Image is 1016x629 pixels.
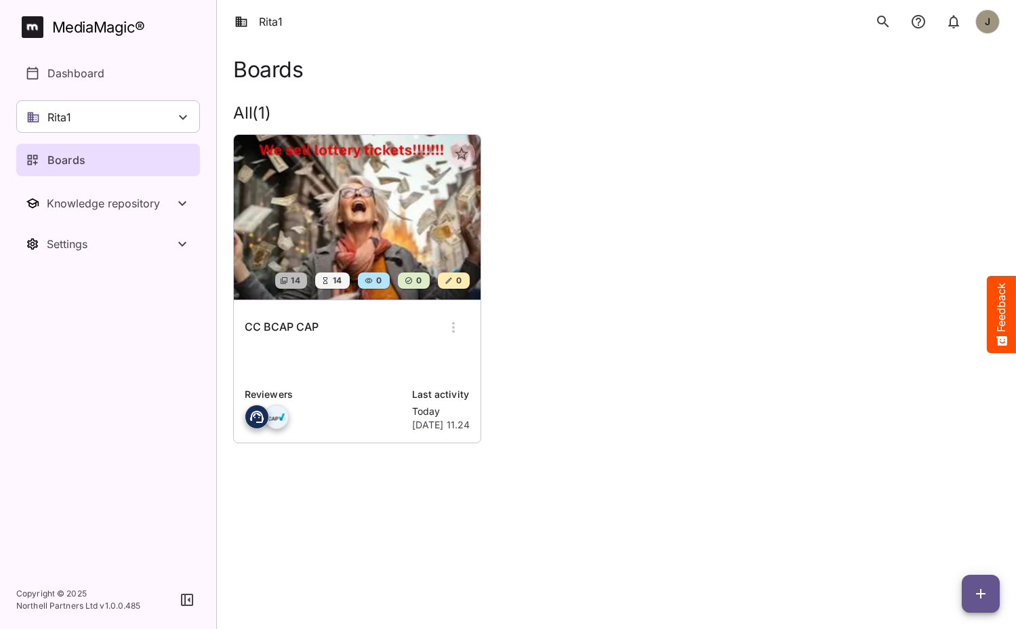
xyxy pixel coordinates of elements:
a: Dashboard [16,57,200,89]
span: 0 [455,274,462,287]
p: Reviewers [245,387,404,402]
span: 0 [415,274,422,287]
p: Today [412,405,470,418]
button: search [870,8,897,35]
div: J [975,9,1000,34]
nav: Knowledge repository [16,187,200,220]
button: Toggle Knowledge repository [16,187,200,220]
p: Northell Partners Ltd v 1.0.0.485 [16,600,141,612]
h2: All ( 1 ) [233,104,1000,123]
a: Boards [16,144,200,176]
div: MediaMagic ® [52,16,145,39]
div: Knowledge repository [47,197,174,210]
button: notifications [905,8,932,35]
span: 14 [289,274,300,287]
a: MediaMagic® [22,16,200,38]
p: Rita1 [47,109,71,125]
p: Copyright © 2025 [16,588,141,600]
h1: Boards [233,57,303,82]
button: notifications [940,8,967,35]
button: Toggle Settings [16,228,200,260]
nav: Settings [16,228,200,260]
div: Settings [47,237,174,251]
span: 14 [331,274,342,287]
img: CC BCAP CAP [234,135,481,300]
button: Feedback [987,276,1016,353]
p: Dashboard [47,65,104,81]
span: 0 [375,274,382,287]
h6: CC BCAP CAP [245,319,319,336]
p: Last activity [412,387,470,402]
p: [DATE] 11.24 [412,418,470,432]
p: Boards [47,152,85,168]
